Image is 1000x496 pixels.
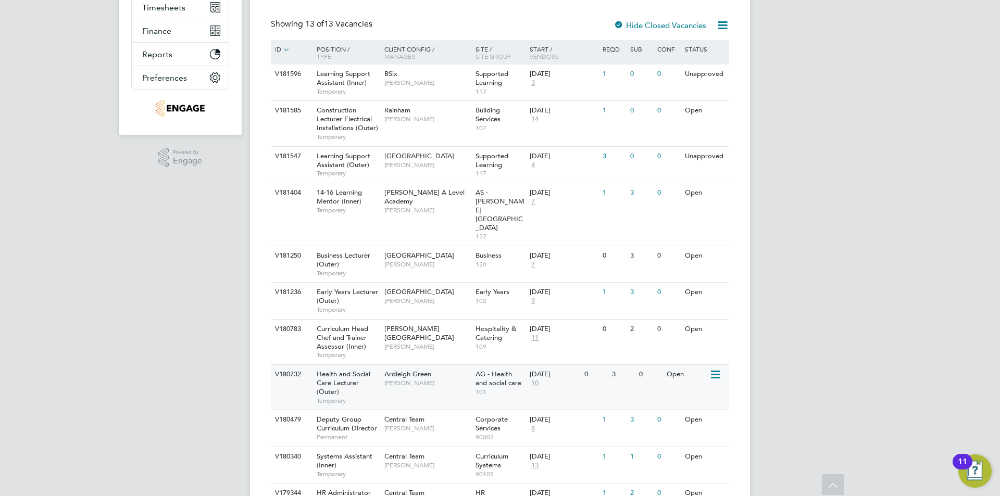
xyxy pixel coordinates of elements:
[655,40,682,58] div: Conf
[317,269,379,277] span: Temporary
[384,461,470,469] span: [PERSON_NAME]
[530,424,536,433] span: 8
[476,415,508,433] span: Corporate Services
[272,320,309,339] div: V180783
[305,19,324,29] span: 13 of
[655,410,682,429] div: 0
[530,52,559,60] span: Vendors
[384,342,470,351] span: [PERSON_NAME]
[317,206,379,214] span: Temporary
[530,452,597,461] div: [DATE]
[600,40,627,58] div: Reqd
[655,101,682,120] div: 0
[272,65,309,84] div: V181596
[317,415,377,433] span: Deputy Group Curriculum Director
[655,320,682,339] div: 0
[384,115,470,123] span: [PERSON_NAME]
[628,283,655,302] div: 3
[664,365,709,384] div: Open
[384,188,465,206] span: [PERSON_NAME] A Level Academy
[476,251,502,260] span: Business
[142,49,172,59] span: Reports
[476,106,501,123] span: Building Services
[317,287,378,305] span: Early Years Lecturer (Outer)
[272,365,309,384] div: V180732
[530,260,536,269] span: 7
[317,151,370,169] span: Learning Support Assistant (Outer)
[530,379,540,388] span: 10
[384,106,410,115] span: Rainham
[317,433,379,441] span: Permanent
[473,40,528,65] div: Site /
[600,320,627,339] div: 0
[384,379,470,387] span: [PERSON_NAME]
[272,147,309,166] div: V181547
[272,246,309,265] div: V181250
[476,87,525,96] span: 117
[600,65,627,84] div: 1
[476,69,508,87] span: Supported Learning
[530,334,540,342] span: 11
[682,183,728,202] div: Open
[317,251,370,269] span: Business Lecturer (Outer)
[958,462,967,475] div: 11
[476,342,525,351] span: 109
[628,101,655,120] div: 0
[628,447,655,466] div: 1
[132,43,229,66] button: Reports
[317,470,379,478] span: Temporary
[530,461,540,470] span: 13
[476,470,525,478] span: 90105
[272,447,309,466] div: V180340
[384,151,454,160] span: [GEOGRAPHIC_DATA]
[628,246,655,265] div: 3
[317,106,378,132] span: Construction Lecturer Electrical Installations (Outer)
[476,169,525,177] span: 117
[958,454,992,488] button: Open Resource Center, 11 new notifications
[614,20,706,30] label: Hide Closed Vacancies
[173,148,202,157] span: Powered by
[636,365,664,384] div: 0
[384,79,470,87] span: [PERSON_NAME]
[382,40,473,65] div: Client Config /
[476,287,509,296] span: Early Years
[131,100,229,117] a: Go to home page
[305,19,372,29] span: 13 Vacancies
[384,452,424,461] span: Central Team
[384,370,431,378] span: Ardleigh Green
[317,87,379,96] span: Temporary
[476,388,525,396] span: 101
[628,40,655,58] div: Sub
[682,246,728,265] div: Open
[384,424,470,433] span: [PERSON_NAME]
[600,410,627,429] div: 1
[272,101,309,120] div: V181585
[156,100,204,117] img: jambo-logo-retina.png
[600,283,627,302] div: 1
[476,260,525,269] span: 120
[682,65,728,84] div: Unapproved
[682,320,728,339] div: Open
[530,115,540,124] span: 14
[628,183,655,202] div: 3
[530,106,597,115] div: [DATE]
[655,183,682,202] div: 0
[158,148,203,168] a: Powered byEngage
[384,52,415,60] span: Manager
[530,370,579,379] div: [DATE]
[655,65,682,84] div: 0
[317,306,379,314] span: Temporary
[271,19,374,30] div: Showing
[527,40,600,65] div: Start /
[682,283,728,302] div: Open
[142,3,185,12] span: Timesheets
[530,79,536,87] span: 3
[530,415,597,424] div: [DATE]
[655,246,682,265] div: 0
[628,65,655,84] div: 0
[272,40,309,59] div: ID
[476,124,525,132] span: 107
[600,147,627,166] div: 3
[173,157,202,166] span: Engage
[600,246,627,265] div: 0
